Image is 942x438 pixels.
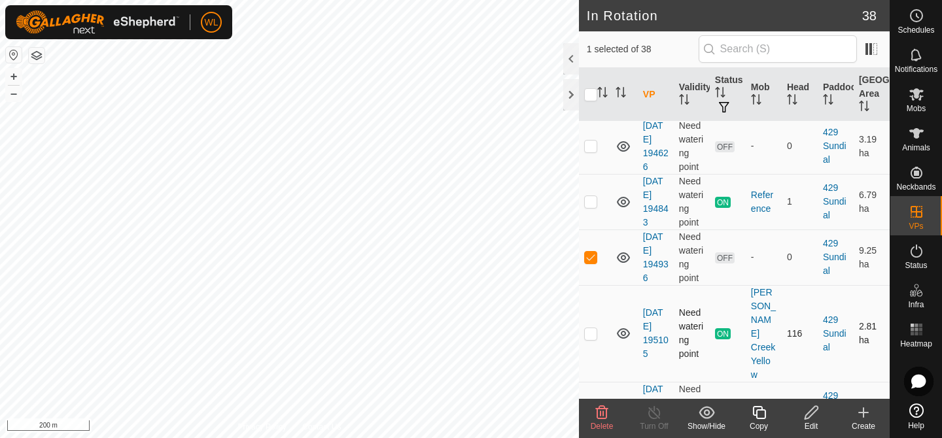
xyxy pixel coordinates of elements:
span: OFF [715,141,735,152]
td: 4.93 ha [854,382,890,437]
th: Mob [746,68,782,122]
span: Animals [902,144,930,152]
td: 6.79 ha [854,174,890,229]
a: Help [890,398,942,435]
span: Notifications [895,65,937,73]
td: Need watering point [674,285,710,382]
a: [DATE] 195105 [643,307,669,359]
span: Neckbands [896,183,935,191]
div: [PERSON_NAME] Creek Yellow [751,286,776,382]
span: ON [715,197,731,208]
span: Delete [591,422,614,431]
span: OFF [715,252,735,263]
a: [DATE] 194626 [643,120,669,172]
p-sorticon: Activate to sort [859,103,869,113]
td: 3.19 ha [854,118,890,174]
td: Need watering point [674,382,710,437]
span: Mobs [907,105,926,112]
p-sorticon: Activate to sort [823,96,833,107]
img: Gallagher Logo [16,10,179,34]
a: 429 Sundial [823,390,846,428]
p-sorticon: Activate to sort [787,96,797,107]
td: Need watering point [674,174,710,229]
div: Turn Off [628,420,680,432]
td: 0 [782,118,818,174]
a: [DATE] 194843 [643,176,669,227]
div: Reference [751,188,776,216]
p-sorticon: Activate to sort [616,89,626,99]
div: Create [837,420,890,432]
th: Validity [674,68,710,122]
span: 38 [862,6,877,25]
span: Help [908,422,924,430]
th: Head [782,68,818,122]
td: 0 [782,229,818,285]
div: Copy [733,420,785,432]
th: Paddock [818,68,854,122]
a: 429 Sundial [823,314,846,352]
a: Privacy Policy [237,421,287,433]
a: Contact Us [302,421,341,433]
h2: In Rotation [587,8,862,24]
span: 1 selected of 38 [587,42,699,56]
p-sorticon: Activate to sort [715,89,725,99]
td: 2.81 ha [854,285,890,382]
a: [DATE] 194936 [643,231,669,283]
a: 429 Sundial [823,238,846,276]
a: 429 Sundial [823,127,846,165]
div: Edit [785,420,837,432]
span: Infra [908,301,924,309]
th: Status [710,68,746,122]
div: - [751,250,776,264]
span: Heatmap [900,340,932,348]
td: 1 [782,174,818,229]
td: Need watering point [674,229,710,285]
p-sorticon: Activate to sort [597,89,608,99]
input: Search (S) [699,35,857,63]
button: + [6,69,22,84]
td: 9.25 ha [854,229,890,285]
a: [DATE] 195212 [643,384,669,435]
div: - [751,139,776,153]
a: 429 Sundial [823,182,846,220]
p-sorticon: Activate to sort [751,96,761,107]
p-sorticon: Activate to sort [679,96,689,107]
td: Need watering point [674,118,710,174]
span: WL [205,16,218,29]
span: ON [715,328,731,339]
div: Show/Hide [680,420,733,432]
button: Reset Map [6,47,22,63]
span: VPs [909,222,923,230]
td: 116 [782,285,818,382]
button: – [6,86,22,101]
span: Status [905,261,927,269]
button: Map Layers [29,48,44,63]
td: 0 [782,382,818,437]
span: Schedules [898,26,934,34]
th: [GEOGRAPHIC_DATA] Area [854,68,890,122]
th: VP [638,68,674,122]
